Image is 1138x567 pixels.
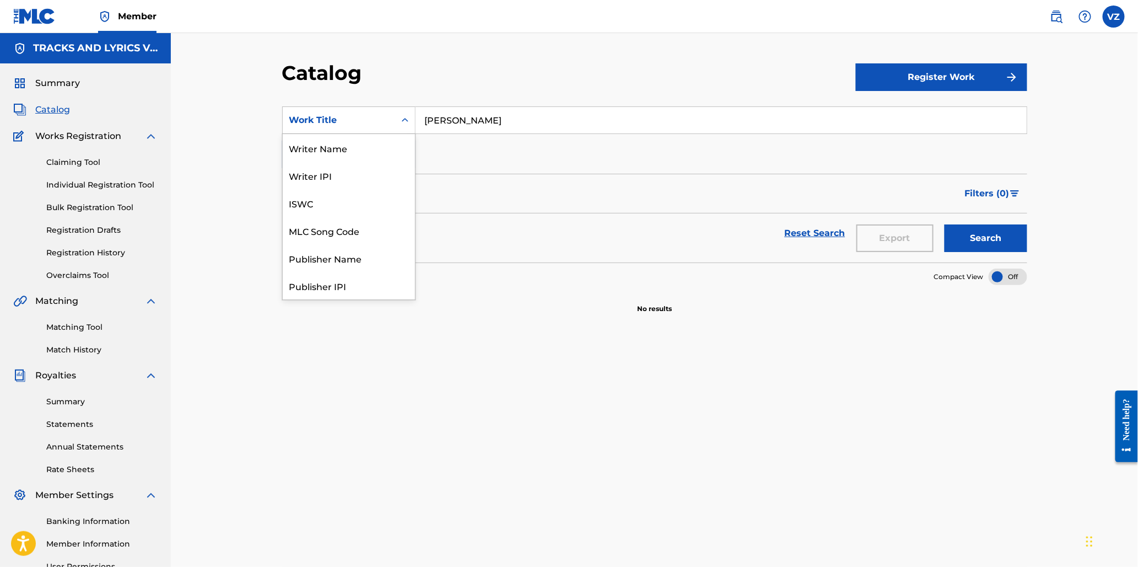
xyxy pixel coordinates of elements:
[144,295,158,308] img: expand
[283,189,415,217] div: ISWC
[1103,6,1125,28] div: User Menu
[35,130,121,143] span: Works Registration
[779,221,851,245] a: Reset Search
[13,8,56,24] img: MLC Logo
[1045,6,1067,28] a: Public Search
[13,103,70,116] a: CatalogCatalog
[46,270,158,281] a: Overclaims Tool
[46,224,158,236] a: Registration Drafts
[1078,10,1092,23] img: help
[958,180,1027,207] button: Filters (0)
[283,244,415,272] div: Publisher Name
[13,42,26,55] img: Accounts
[283,134,415,162] div: Writer Name
[118,10,157,23] span: Member
[46,322,158,333] a: Matching Tool
[46,157,158,168] a: Claiming Tool
[35,369,76,382] span: Royalties
[856,63,1027,91] button: Register Work
[144,369,158,382] img: expand
[1083,514,1138,567] iframe: Chat Widget
[13,489,26,502] img: Member Settings
[1107,382,1138,471] iframe: Resource Center
[46,441,158,453] a: Annual Statements
[13,295,27,308] img: Matching
[13,77,26,90] img: Summary
[13,130,28,143] img: Works Registration
[33,42,158,55] h5: TRACKS AND LYRICS VIZUAL
[13,369,26,382] img: Royalties
[1086,525,1093,558] div: Drag
[46,464,158,475] a: Rate Sheets
[35,489,114,502] span: Member Settings
[13,103,26,116] img: Catalog
[637,291,672,314] p: No results
[46,344,158,356] a: Match History
[46,419,158,430] a: Statements
[98,10,111,23] img: Top Rightsholder
[46,396,158,408] a: Summary
[35,295,78,308] span: Matching
[13,77,80,90] a: SummarySummary
[283,162,415,189] div: Writer IPI
[965,187,1010,200] span: Filters ( 0 )
[144,130,158,143] img: expand
[1050,10,1063,23] img: search
[46,516,158,527] a: Banking Information
[46,247,158,259] a: Registration History
[934,272,984,282] span: Compact View
[1010,190,1020,197] img: filter
[144,489,158,502] img: expand
[46,202,158,213] a: Bulk Registration Tool
[282,106,1027,263] form: Search Form
[283,217,415,244] div: MLC Song Code
[289,114,389,127] div: Work Title
[283,272,415,299] div: Publisher IPI
[46,538,158,550] a: Member Information
[35,77,80,90] span: Summary
[35,103,70,116] span: Catalog
[1005,71,1018,84] img: f7272a7cc735f4ea7f67.svg
[945,224,1027,252] button: Search
[46,179,158,191] a: Individual Registration Tool
[282,61,368,85] h2: Catalog
[1074,6,1096,28] div: Help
